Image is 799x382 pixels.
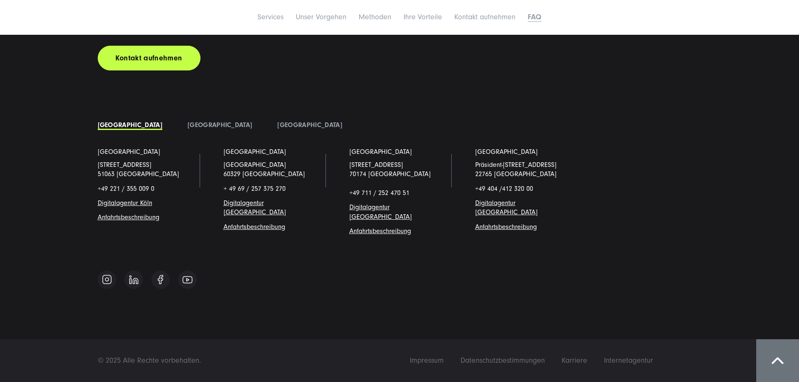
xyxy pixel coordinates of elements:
a: Digitalagentur [GEOGRAPHIC_DATA] [475,199,538,216]
a: [GEOGRAPHIC_DATA] [475,147,538,156]
span: + 49 69 / 257 375 270 [224,185,286,192]
span: 412 320 00 [502,185,533,192]
span: Internetagentur [604,356,653,365]
a: Digitalagentur [GEOGRAPHIC_DATA] [224,199,286,216]
a: Ihre Vorteile [403,13,442,21]
a: n [149,199,152,207]
span: g [224,223,285,231]
a: Digitalagentur Köl [98,199,149,207]
a: Anfahrtsbeschreibung [98,213,159,221]
img: Follow us on Facebook [158,275,163,284]
a: 51063 [GEOGRAPHIC_DATA] [98,170,179,178]
span: Impressum [410,356,444,365]
a: Digitalagentur [GEOGRAPHIC_DATA] [349,203,412,220]
a: [GEOGRAPHIC_DATA] [98,121,162,129]
a: Kontakt aufnehmen [98,46,200,70]
span: Datenschutzbestimmungen [461,356,545,365]
a: Anfahrtsbeschreibung [475,223,537,231]
a: FAQ [528,13,541,21]
a: Anfahrtsbeschreibung [349,227,411,235]
a: 60329 [GEOGRAPHIC_DATA] [224,170,305,178]
a: [GEOGRAPHIC_DATA] [187,121,252,129]
a: Methoden [359,13,391,21]
span: +49 711 / 252 470 51 [349,189,409,197]
p: +49 221 / 355 009 0 [98,184,198,193]
a: Anfahrtsbeschreibun [224,223,281,231]
a: Unser Vorgehen [296,13,346,21]
a: [STREET_ADDRESS] [98,161,151,169]
a: 70174 [GEOGRAPHIC_DATA] [349,170,431,178]
span: [GEOGRAPHIC_DATA] [224,161,286,169]
span: © 2025 Alle Rechte vorbehalten. [98,356,201,365]
a: Kontakt aufnehmen [454,13,515,21]
a: [GEOGRAPHIC_DATA] [349,147,412,156]
a: [GEOGRAPHIC_DATA] [224,147,286,156]
img: Follow us on Linkedin [129,275,138,284]
img: Follow us on Youtube [182,276,193,283]
a: [GEOGRAPHIC_DATA] [277,121,342,129]
a: [STREET_ADDRESS] [349,161,403,169]
a: [GEOGRAPHIC_DATA] [98,147,160,156]
span: +49 404 / [475,185,533,192]
a: Services [258,13,284,21]
p: Präsident-[STREET_ADDRESS] 22765 [GEOGRAPHIC_DATA] [475,160,576,179]
span: Karriere [562,356,587,365]
img: Follow us on Instagram [102,274,112,285]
